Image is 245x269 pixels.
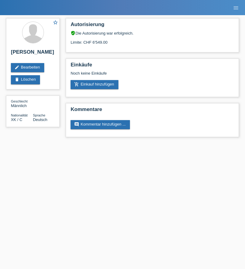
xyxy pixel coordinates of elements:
[53,20,58,26] a: star_border
[71,31,234,35] div: Die Autorisierung war erfolgreich.
[71,80,118,89] a: add_shopping_cartEinkauf hinzufügen
[71,106,234,116] h2: Kommentare
[11,99,28,103] span: Geschlecht
[71,71,234,80] div: Noch keine Einkäufe
[15,77,19,82] i: delete
[11,113,28,117] span: Nationalität
[71,31,75,35] i: verified_user
[11,49,55,58] h2: [PERSON_NAME]
[33,117,48,122] span: Deutsch
[71,22,234,31] h2: Autorisierung
[11,117,22,122] span: Kosovo / C / 05.02.2021
[71,120,130,129] a: commentKommentar hinzufügen ...
[71,35,234,45] div: Limite: CHF 6'549.00
[15,65,19,70] i: edit
[11,63,44,72] a: editBearbeiten
[71,62,234,71] h2: Einkäufe
[53,20,58,25] i: star_border
[230,6,242,9] a: menu
[233,5,239,11] i: menu
[74,82,79,87] i: add_shopping_cart
[11,75,40,84] a: deleteLöschen
[74,122,79,127] i: comment
[33,113,45,117] span: Sprache
[11,99,33,108] div: Männlich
